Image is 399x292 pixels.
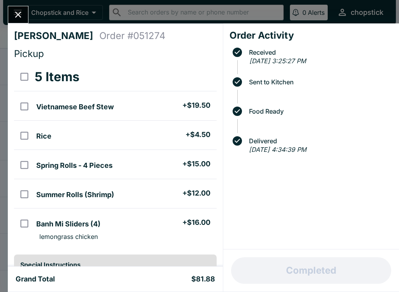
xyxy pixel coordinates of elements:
h5: Vietnamese Beef Stew [36,102,114,112]
h5: Banh Mi Sliders (4) [36,219,101,229]
span: Pickup [14,48,44,59]
h5: Grand Total [16,274,55,284]
span: Food Ready [245,108,393,115]
button: Close [8,6,28,23]
table: orders table [14,63,217,248]
em: [DATE] 4:34:39 PM [249,146,306,153]
h4: Order Activity [230,30,393,41]
h5: $81.88 [191,274,215,284]
h5: + $16.00 [182,218,210,227]
h3: 5 Items [35,69,79,85]
h5: + $19.50 [182,101,210,110]
h5: + $4.50 [185,130,210,139]
p: lemongrass chicken [39,233,98,240]
span: Delivered [245,137,393,144]
h4: [PERSON_NAME] [14,30,99,42]
em: [DATE] 3:25:27 PM [249,57,306,65]
span: Sent to Kitchen [245,78,393,85]
h5: Summer Rolls (Shrimp) [36,190,114,199]
h5: + $12.00 [182,189,210,198]
h5: Spring Rolls - 4 Pieces [36,161,113,170]
h5: + $15.00 [182,159,210,169]
h5: Rice [36,132,51,141]
h6: Special Instructions [20,261,210,269]
h4: Order # 051274 [99,30,166,42]
span: Received [245,49,393,56]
